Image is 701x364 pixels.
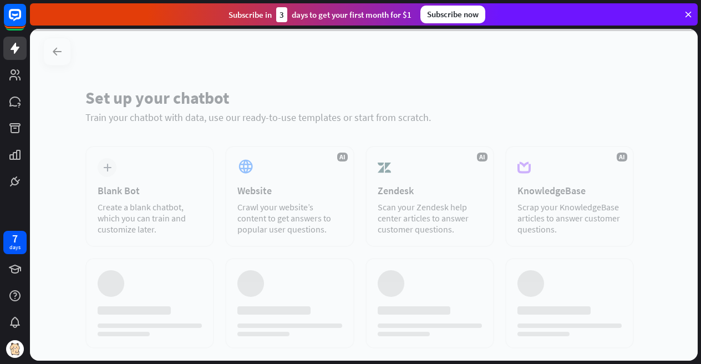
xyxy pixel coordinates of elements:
[228,7,412,22] div: Subscribe in days to get your first month for $1
[3,231,27,254] a: 7 days
[276,7,287,22] div: 3
[9,244,21,251] div: days
[12,234,18,244] div: 7
[420,6,485,23] div: Subscribe now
